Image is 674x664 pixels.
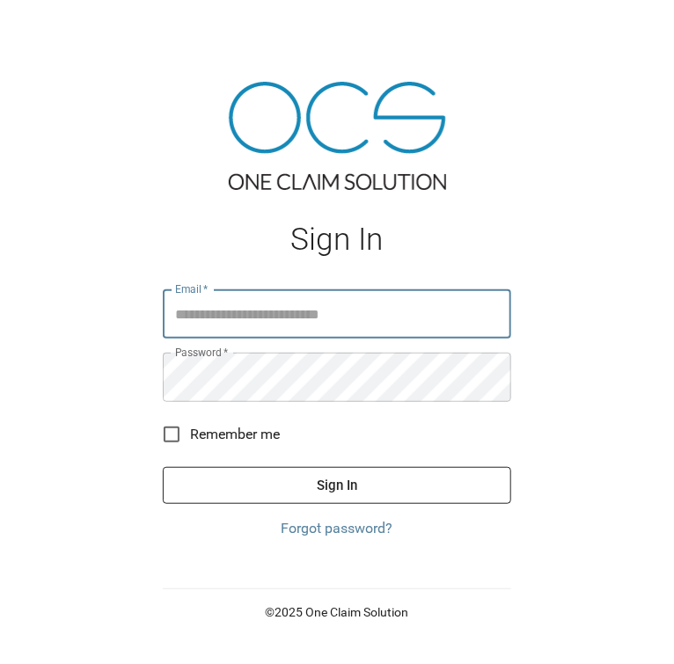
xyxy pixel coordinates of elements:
[175,281,209,296] label: Email
[175,345,228,360] label: Password
[21,11,92,46] img: ocs-logo-white-transparent.png
[163,603,511,621] p: © 2025 One Claim Solution
[163,518,511,539] a: Forgot password?
[163,467,511,504] button: Sign In
[163,222,511,258] h1: Sign In
[190,424,280,445] span: Remember me
[229,82,446,190] img: ocs-logo-tra.png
